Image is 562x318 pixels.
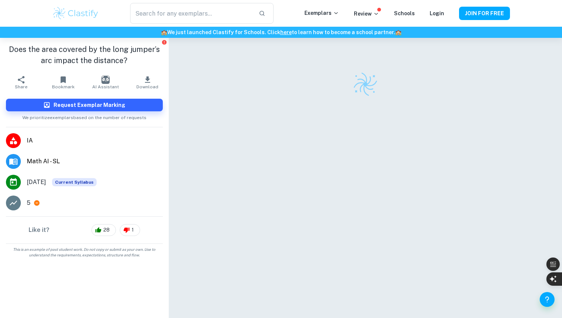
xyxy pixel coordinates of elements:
[29,226,49,235] h6: Like it?
[127,226,138,234] span: 1
[459,7,510,20] button: JOIN FOR FREE
[540,292,555,307] button: Help and Feedback
[130,3,253,24] input: Search for any exemplars...
[27,136,163,145] span: IA
[304,9,339,17] p: Exemplars
[6,44,163,66] h1: Does the area covered by the long jumper’s arc impact the distance?
[136,84,158,89] span: Download
[120,224,140,236] div: 1
[52,178,97,186] span: Current Syllabus
[54,101,125,109] h6: Request Exemplar Marking
[84,72,126,93] button: AI Assistant
[6,99,163,111] button: Request Exemplar Marking
[1,28,561,36] h6: We just launched Clastify for Schools. Click to learn how to become a school partner.
[52,6,99,21] img: Clastify logo
[394,10,415,16] a: Schools
[395,29,401,35] span: 🏫
[352,71,378,97] img: Clastify logo
[52,84,75,89] span: Bookmark
[280,29,292,35] a: here
[126,72,168,93] button: Download
[42,72,84,93] button: Bookmark
[52,178,97,186] div: This exemplar is based on the current syllabus. Feel free to refer to it for inspiration/ideas wh...
[101,76,110,84] img: AI Assistant
[354,10,379,18] p: Review
[15,84,28,89] span: Share
[27,178,46,187] span: [DATE]
[99,226,114,234] span: 28
[91,224,116,236] div: 28
[162,39,167,45] button: Report issue
[3,247,166,258] span: This is an example of past student work. Do not copy or submit as your own. Use to understand the...
[161,29,167,35] span: 🏫
[92,84,119,89] span: AI Assistant
[430,10,444,16] a: Login
[27,157,163,166] span: Math AI - SL
[27,199,30,207] p: 5
[22,111,146,121] span: We prioritize exemplars based on the number of requests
